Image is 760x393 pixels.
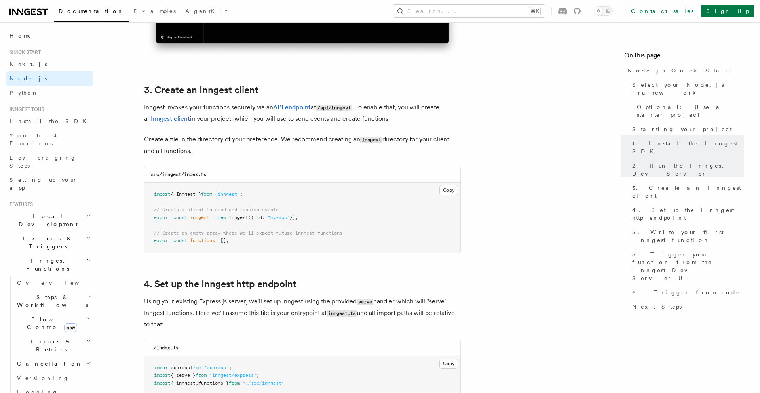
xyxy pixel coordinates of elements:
[151,345,179,351] code: ./index.ts
[6,201,33,208] span: Features
[129,2,180,21] a: Examples
[171,365,190,370] span: express
[9,118,91,124] span: Install the SDK
[6,29,93,43] a: Home
[634,100,744,122] a: Optional: Use a starter project
[14,357,93,371] button: Cancellation
[627,67,731,74] span: Node.js Quick Start
[624,63,744,78] a: Node.js Quick Start
[190,238,215,243] span: functions
[17,375,69,381] span: Versioning
[357,299,373,305] code: serve
[204,365,229,370] span: "express"
[632,288,740,296] span: 6. Trigger from code
[229,365,232,370] span: ;
[144,134,461,156] p: Create a file in the directory of your preference. We recommend creating an directory for your cl...
[14,371,93,385] a: Versioning
[256,372,259,378] span: ;
[154,215,171,220] span: export
[632,303,682,311] span: Next Steps
[632,228,744,244] span: 5. Write your first Inngest function
[240,191,243,197] span: ;
[173,215,187,220] span: const
[144,279,296,290] a: 4. Set up the Inngest http endpoint
[17,280,99,286] span: Overview
[6,151,93,173] a: Leveraging Steps
[6,257,85,273] span: Inngest Functions
[212,215,215,220] span: =
[6,235,86,250] span: Events & Triggers
[629,158,744,181] a: 2. Run the Inngest Dev Server
[190,365,201,370] span: from
[6,231,93,254] button: Events & Triggers
[14,338,86,353] span: Errors & Retries
[632,139,744,155] span: 1. Install the Inngest SDK
[144,84,258,95] a: 3. Create an Inngest client
[629,136,744,158] a: 1. Install the Inngest SDK
[154,380,171,386] span: import
[218,238,220,243] span: =
[14,312,93,334] button: Flow Controlnew
[215,191,240,197] span: "inngest"
[439,359,458,369] button: Copy
[220,238,229,243] span: [];
[629,285,744,300] a: 6. Trigger from code
[632,206,744,222] span: 4. Set up the Inngest http endpoint
[243,380,284,386] span: "./src/inngest"
[14,276,93,290] a: Overview
[154,207,279,212] span: // Create a client to send and receive events
[171,372,196,378] span: { serve }
[268,215,290,220] span: "my-app"
[9,90,38,96] span: Python
[6,71,93,86] a: Node.js
[9,32,32,40] span: Home
[196,380,198,386] span: ,
[529,7,540,15] kbd: ⌘K
[701,5,754,17] a: Sign Up
[248,215,262,220] span: ({ id
[629,78,744,100] a: Select your Node.js framework
[632,162,744,177] span: 2. Run the Inngest Dev Server
[151,115,190,122] a: Inngest client
[327,310,357,317] code: inngest.ts
[14,290,93,312] button: Steps & Workflows
[6,86,93,100] a: Python
[290,215,298,220] span: });
[14,334,93,357] button: Errors & Retries
[59,8,124,14] span: Documentation
[360,137,382,143] code: inngest
[637,103,744,119] span: Optional: Use a starter project
[173,238,187,243] span: const
[185,8,227,14] span: AgentKit
[632,184,744,200] span: 3. Create an Inngest client
[144,296,461,330] p: Using your existing Express.js server, we'll set up Inngest using the provided handler which will...
[154,191,171,197] span: import
[632,125,732,133] span: Starting your project
[171,191,201,197] span: { Inngest }
[64,323,77,332] span: new
[54,2,129,22] a: Documentation
[196,372,207,378] span: from
[154,230,342,236] span: // Create an empty array where we'll export future Inngest functions
[6,212,86,228] span: Local Development
[6,128,93,151] a: Your first Functions
[9,132,57,147] span: Your first Functions
[629,203,744,225] a: 4. Set up the Inngest http endpoint
[629,122,744,136] a: Starting your project
[209,372,256,378] span: "inngest/express"
[624,51,744,63] h4: On this page
[218,215,226,220] span: new
[9,177,78,191] span: Setting up your app
[393,5,545,17] button: Search...⌘K
[9,75,47,82] span: Node.js
[198,380,229,386] span: functions }
[316,105,352,111] code: /api/inngest
[629,300,744,314] a: Next Steps
[154,238,171,243] span: export
[9,61,47,67] span: Next.js
[154,372,171,378] span: import
[6,57,93,71] a: Next.js
[180,2,232,21] a: AgentKit
[14,360,82,368] span: Cancellation
[6,106,44,113] span: Inngest tour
